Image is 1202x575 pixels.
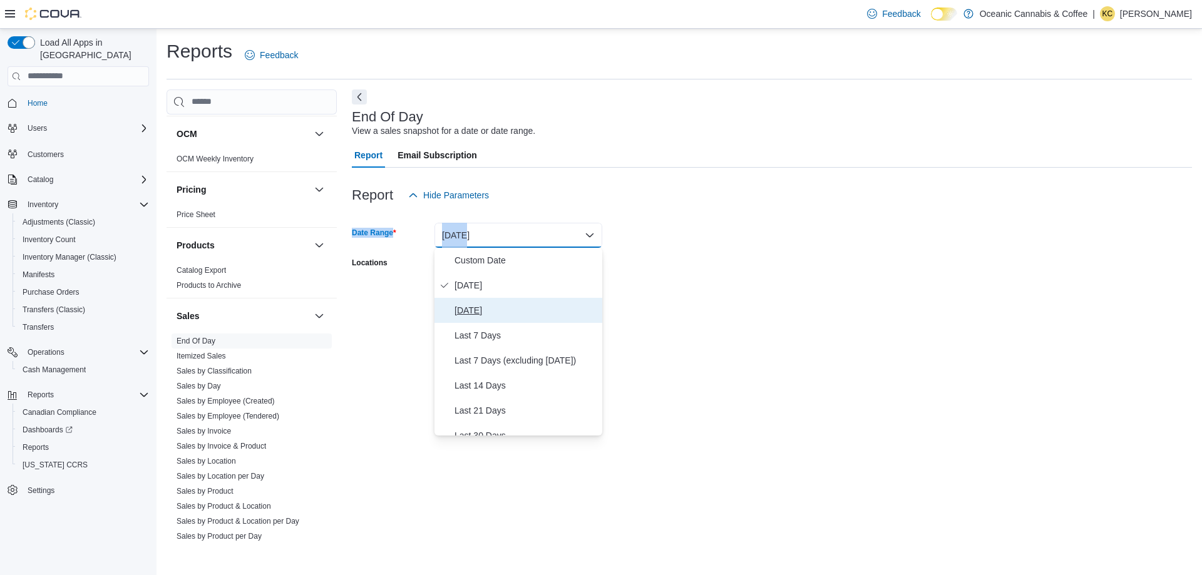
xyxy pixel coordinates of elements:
[177,155,254,163] a: OCM Weekly Inventory
[28,150,64,160] span: Customers
[177,280,241,290] span: Products to Archive
[352,89,367,104] button: Next
[177,128,197,140] h3: OCM
[23,442,49,452] span: Reports
[13,456,154,474] button: [US_STATE] CCRS
[177,154,254,164] span: OCM Weekly Inventory
[13,248,154,266] button: Inventory Manager (Classic)
[177,183,206,196] h3: Pricing
[434,223,602,248] button: [DATE]
[3,343,154,361] button: Operations
[177,366,252,376] span: Sales by Classification
[260,49,298,61] span: Feedback
[18,320,59,335] a: Transfers
[177,486,234,496] span: Sales by Product
[423,189,489,201] span: Hide Parameters
[167,151,337,171] div: OCM
[23,365,86,375] span: Cash Management
[18,232,149,247] span: Inventory Count
[177,310,200,322] h3: Sales
[177,352,226,360] a: Itemized Sales
[177,502,271,511] a: Sales by Product & Location
[18,320,149,335] span: Transfers
[3,120,154,137] button: Users
[18,422,149,437] span: Dashboards
[28,347,64,357] span: Operations
[177,412,279,420] a: Sales by Employee (Tendered)
[13,301,154,318] button: Transfers (Classic)
[177,472,264,481] a: Sales by Location per Day
[177,310,309,322] button: Sales
[177,501,271,511] span: Sales by Product & Location
[3,481,154,499] button: Settings
[403,183,494,208] button: Hide Parameters
[177,265,226,275] span: Catalog Export
[25,8,81,20] img: Cova
[13,213,154,231] button: Adjustments (Classic)
[23,287,80,297] span: Purchase Orders
[23,197,63,212] button: Inventory
[23,147,69,162] a: Customers
[398,143,477,168] span: Email Subscription
[23,387,59,402] button: Reports
[23,252,116,262] span: Inventory Manager (Classic)
[1100,6,1115,21] div: Kaydence Clarke
[167,207,337,227] div: Pricing
[23,172,149,187] span: Catalog
[240,43,303,68] a: Feedback
[177,397,275,405] a: Sales by Employee (Created)
[177,336,215,346] span: End Of Day
[980,6,1088,21] p: Oceanic Cannabis & Coffee
[352,125,535,138] div: View a sales snapshot for a date or date range.
[177,266,226,275] a: Catalog Export
[18,405,149,420] span: Canadian Compliance
[167,263,337,298] div: Products
[177,396,275,406] span: Sales by Employee (Created)
[23,482,149,498] span: Settings
[455,328,597,343] span: Last 7 Days
[177,183,309,196] button: Pricing
[23,95,149,111] span: Home
[3,196,154,213] button: Inventory
[177,456,236,466] span: Sales by Location
[18,302,149,317] span: Transfers (Classic)
[352,109,423,125] h3: End Of Day
[177,516,299,526] span: Sales by Product & Location per Day
[18,215,100,230] a: Adjustments (Classic)
[312,238,327,253] button: Products
[23,146,149,161] span: Customers
[177,239,215,252] h3: Products
[18,215,149,230] span: Adjustments (Classic)
[312,182,327,197] button: Pricing
[177,441,266,451] span: Sales by Invoice & Product
[23,235,76,245] span: Inventory Count
[455,428,597,443] span: Last 30 Days
[28,390,54,400] span: Reports
[177,337,215,345] a: End Of Day
[177,426,231,436] span: Sales by Invoice
[177,351,226,361] span: Itemized Sales
[455,378,597,393] span: Last 14 Days
[882,8,920,20] span: Feedback
[18,285,85,300] a: Purchase Orders
[23,121,52,136] button: Users
[3,94,154,112] button: Home
[18,232,81,247] a: Inventory Count
[352,228,396,238] label: Date Range
[862,1,925,26] a: Feedback
[13,266,154,283] button: Manifests
[167,39,232,64] h1: Reports
[455,253,597,268] span: Custom Date
[13,404,154,421] button: Canadian Compliance
[18,302,90,317] a: Transfers (Classic)
[354,143,383,168] span: Report
[18,440,54,455] a: Reports
[23,305,85,315] span: Transfers (Classic)
[23,121,149,136] span: Users
[28,98,48,108] span: Home
[13,361,154,379] button: Cash Management
[1092,6,1095,21] p: |
[434,248,602,435] div: Select listbox
[177,457,236,466] a: Sales by Location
